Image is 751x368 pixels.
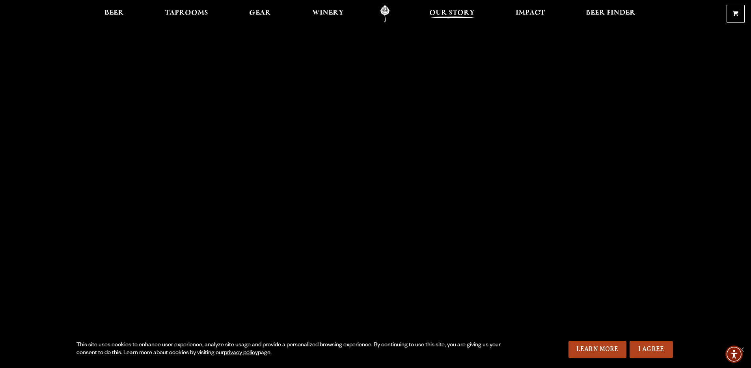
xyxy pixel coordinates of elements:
div: This site uses cookies to enhance user experience, analyze site usage and provide a personalized ... [76,342,503,357]
span: Taprooms [165,10,208,16]
a: Gear [244,5,276,23]
a: Odell Home [370,5,400,23]
a: Winery [307,5,349,23]
a: privacy policy [224,350,258,357]
span: Gear [249,10,271,16]
a: Beer Finder [581,5,641,23]
a: Learn More [568,341,626,358]
span: Winery [312,10,344,16]
span: Impact [516,10,545,16]
span: Beer [104,10,124,16]
a: Taprooms [160,5,213,23]
a: Our Story [424,5,480,23]
a: Beer [99,5,129,23]
a: Impact [511,5,550,23]
a: I Agree [630,341,673,358]
div: Accessibility Menu [725,346,743,363]
span: Our Story [429,10,475,16]
span: Beer Finder [586,10,635,16]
